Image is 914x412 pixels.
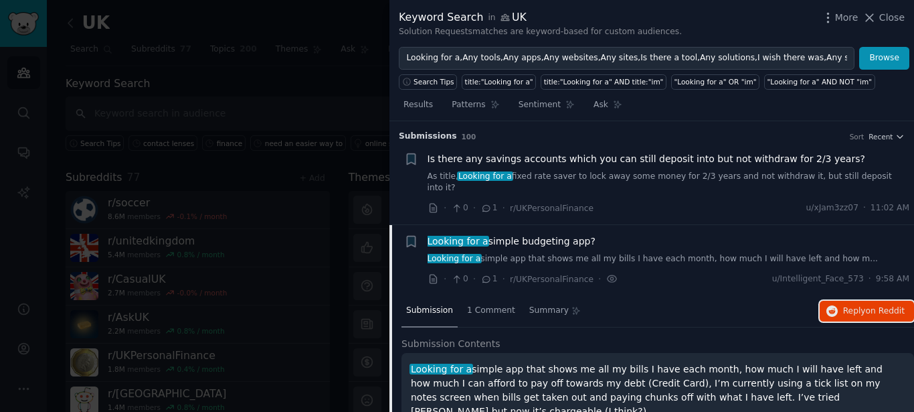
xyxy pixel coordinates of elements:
[473,201,476,215] span: ·
[843,305,905,318] span: Reply
[772,273,864,285] span: u/Intelligent_Face_573
[598,272,601,286] span: ·
[502,272,505,286] span: ·
[806,202,858,214] span: u/xJam3zz07
[502,201,505,215] span: ·
[671,74,759,90] a: "Looking for a" OR "im"
[544,77,664,86] div: title:"Looking for a" AND title:"im"
[529,305,569,317] span: Summary
[428,234,596,249] a: Looking for asimple budgeting app?
[589,94,627,122] a: Ask
[480,202,497,214] span: 1
[859,47,909,70] button: Browse
[426,254,482,263] span: Looking for a
[820,301,914,322] button: Replyon Reddit
[428,171,910,194] a: As title,Looking for afixed rate saver to lock away some money for 2/3 years and not withdraw it,...
[821,11,858,25] button: More
[866,306,905,316] span: on Reddit
[869,132,893,141] span: Recent
[451,273,468,285] span: 0
[452,99,485,111] span: Patterns
[403,99,433,111] span: Results
[480,273,497,285] span: 1
[428,253,910,265] a: Looking for asimple app that shows me all my bills I have each month, how much I will have left a...
[850,132,864,141] div: Sort
[473,272,476,286] span: ·
[399,131,457,143] span: Submission s
[426,236,490,247] span: Looking for a
[764,74,875,90] a: "Looking for a" AND NOT "im"
[428,234,596,249] span: simple budgeting app?
[869,132,905,141] button: Recent
[465,77,533,86] div: title:"Looking for a"
[451,202,468,214] span: 0
[871,202,909,214] span: 11:02 AM
[541,74,666,90] a: title:"Looking for a" AND title:"im"
[462,74,536,90] a: title:"Looking for a"
[414,77,454,86] span: Search Tips
[457,171,513,181] span: Looking for a
[399,9,682,26] div: Keyword Search UK
[519,99,561,111] span: Sentiment
[876,273,909,285] span: 9:58 AM
[862,11,905,25] button: Close
[869,273,871,285] span: ·
[488,12,495,24] span: in
[863,202,866,214] span: ·
[510,275,593,284] span: r/UKPersonalFinance
[406,305,453,317] span: Submission
[399,74,457,90] button: Search Tips
[428,152,865,166] a: Is there any savings accounts which you can still deposit into but not withdraw for 2/3 years?
[674,77,756,86] div: "Looking for a" OR "im"
[510,204,593,213] span: r/UKPersonalFinance
[879,11,905,25] span: Close
[399,47,854,70] input: Try a keyword related to your business
[399,94,438,122] a: Results
[444,272,446,286] span: ·
[409,364,473,374] span: Looking for a
[467,305,515,317] span: 1 Comment
[399,26,682,38] div: Solution Requests matches are keyword-based for custom audiences.
[835,11,858,25] span: More
[444,201,446,215] span: ·
[767,77,873,86] div: "Looking for a" AND NOT "im"
[514,94,579,122] a: Sentiment
[593,99,608,111] span: Ask
[462,133,476,141] span: 100
[447,94,504,122] a: Patterns
[401,337,500,351] span: Submission Contents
